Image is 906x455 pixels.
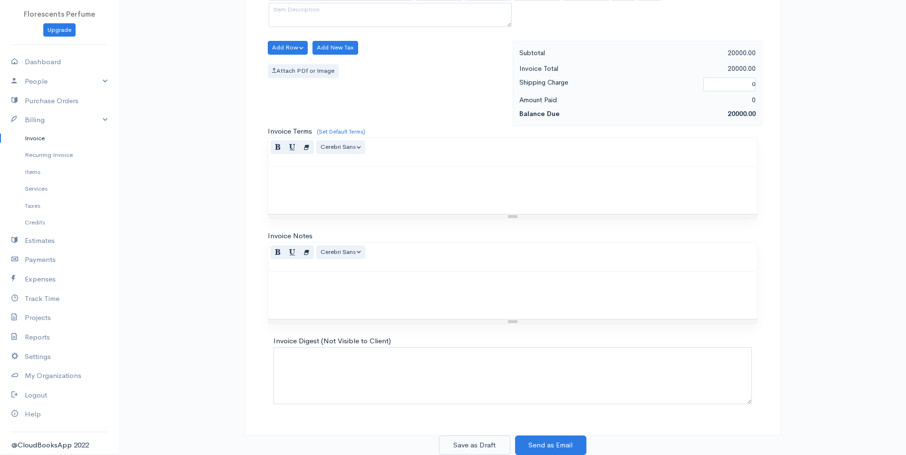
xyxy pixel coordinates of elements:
button: Underline (CTRL+U) [285,140,300,154]
a: (Set Default Terms) [317,128,365,136]
button: Underline (CTRL+U) [285,245,300,259]
div: 20000.00 [637,63,760,75]
button: Send as Email [515,436,586,455]
div: Resize [268,319,757,324]
div: Amount Paid [515,94,638,106]
div: Invoice Total [515,63,638,75]
button: Font Family [316,140,366,154]
label: Invoice Terms [268,126,312,137]
span: Florescents Perfume [24,10,95,19]
label: Invoice Digest (Not Visible to Client) [273,336,391,347]
div: 0 [637,94,760,106]
button: Remove Font Style (CTRL+\) [299,140,314,154]
a: Upgrade [43,23,76,37]
div: @CloudBooksApp 2022 [11,440,107,451]
button: Save as Draft [439,436,510,455]
div: Resize [268,214,757,219]
div: 20000.00 [637,47,760,59]
div: Subtotal [515,47,638,59]
button: Remove Font Style (CTRL+\) [299,245,314,259]
button: Add Row [268,41,308,55]
span: 20000.00 [728,109,756,118]
div: Shipping Charge [515,77,699,92]
label: Attach PDf or Image [268,64,339,78]
span: Cerebri Sans [321,143,356,151]
button: Font Family [316,245,366,259]
button: Add New Tax [312,41,358,55]
button: Bold (CTRL+B) [271,245,285,259]
strong: Balance Due [519,109,560,118]
label: Invoice Notes [268,231,312,242]
span: Cerebri Sans [321,248,356,256]
button: Bold (CTRL+B) [271,140,285,154]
